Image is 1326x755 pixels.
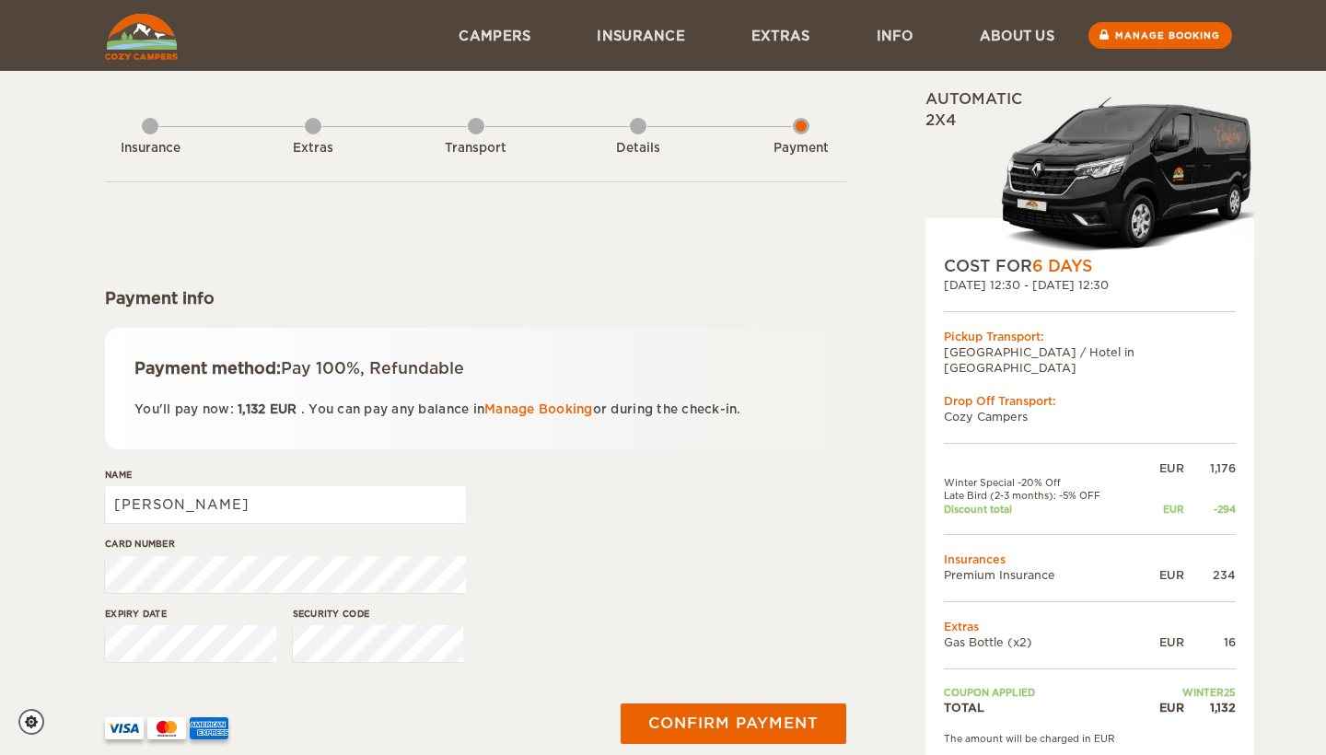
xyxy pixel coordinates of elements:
[587,140,689,157] div: Details
[1140,634,1184,650] div: EUR
[944,686,1140,699] td: Coupon applied
[105,537,466,551] label: Card number
[944,476,1140,489] td: Winter Special -20% Off
[293,607,464,621] label: Security code
[105,468,466,482] label: Name
[1140,460,1184,476] div: EUR
[1088,22,1232,49] a: Manage booking
[134,357,817,379] div: Payment method:
[105,717,144,739] img: VISA
[1184,503,1236,516] div: -294
[1140,700,1184,715] div: EUR
[944,567,1140,583] td: Premium Insurance
[1184,700,1236,715] div: 1,132
[1140,503,1184,516] div: EUR
[1140,567,1184,583] div: EUR
[944,409,1236,424] td: Cozy Campers
[281,359,464,377] span: Pay 100%, Refundable
[621,703,846,744] button: Confirm payment
[270,402,297,416] span: EUR
[1032,257,1092,275] span: 6 Days
[999,95,1254,255] img: Stuttur-m-c-logo-2.png
[484,402,593,416] a: Manage Booking
[134,399,817,420] p: You'll pay now: . You can pay any balance in or during the check-in.
[925,89,1254,255] div: Automatic 2x4
[944,503,1140,516] td: Discount total
[99,140,201,157] div: Insurance
[425,140,527,157] div: Transport
[147,717,186,739] img: mastercard
[750,140,852,157] div: Payment
[1184,567,1236,583] div: 234
[944,277,1236,293] div: [DATE] 12:30 - [DATE] 12:30
[238,402,265,416] span: 1,132
[944,634,1140,650] td: Gas Bottle (x2)
[1184,634,1236,650] div: 16
[105,607,276,621] label: Expiry date
[944,255,1236,277] div: COST FOR
[105,14,178,60] img: Cozy Campers
[944,489,1140,502] td: Late Bird (2-3 months): -5% OFF
[944,552,1236,567] td: Insurances
[105,287,846,309] div: Payment info
[944,393,1236,409] div: Drop Off Transport:
[190,717,228,739] img: AMEX
[1140,686,1236,699] td: WINTER25
[262,140,364,157] div: Extras
[944,344,1236,376] td: [GEOGRAPHIC_DATA] / Hotel in [GEOGRAPHIC_DATA]
[944,700,1140,715] td: TOTAL
[18,709,56,735] a: Cookie settings
[944,619,1236,634] td: Extras
[944,329,1236,344] div: Pickup Transport:
[944,732,1236,745] div: The amount will be charged in EUR
[1184,460,1236,476] div: 1,176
